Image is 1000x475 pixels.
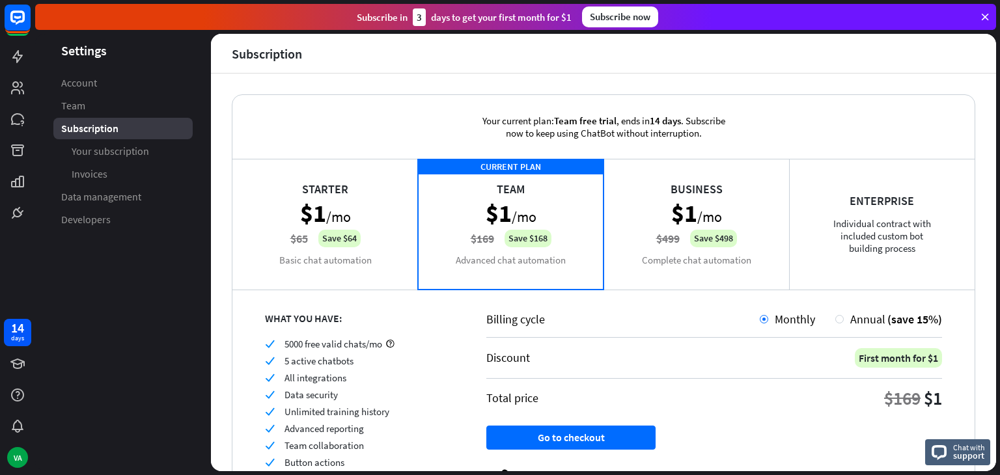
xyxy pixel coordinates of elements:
span: Unlimited training history [285,405,389,418]
div: days [11,334,24,343]
a: Team [53,95,193,116]
span: Monthly [775,312,815,327]
span: Invoices [72,167,107,181]
div: WHAT YOU HAVE: [265,312,454,325]
div: Your current plan: , ends in . Subscribe now to keep using ChatBot without interruption. [464,95,743,159]
i: check [265,356,275,366]
span: (save 15%) [887,312,942,327]
i: check [265,424,275,433]
span: Team [61,99,85,113]
button: Go to checkout [486,426,656,450]
div: Billing cycle [486,312,760,327]
a: Your subscription [53,141,193,162]
span: Your subscription [72,144,149,158]
span: Advanced reporting [285,422,364,435]
header: Settings [35,42,211,59]
span: Developers [61,213,111,226]
div: 3 [413,8,426,26]
a: Developers [53,209,193,230]
span: Annual [850,312,885,327]
span: All integrations [285,372,346,384]
div: Subscribe in days to get your first month for $1 [357,8,572,26]
div: First month for $1 [855,348,942,368]
span: 5000 free valid chats/mo [285,338,382,350]
span: 14 days [650,115,681,127]
span: Chat with [953,441,985,454]
div: Discount [486,350,530,365]
a: Account [53,72,193,94]
span: Data management [61,190,141,204]
span: support [953,450,985,461]
span: Team collaboration [285,439,364,452]
i: check [265,457,275,467]
a: Data management [53,186,193,208]
span: Data security [285,388,338,401]
div: $169 [884,387,921,410]
i: check [265,339,275,349]
div: VA [7,447,28,468]
span: Subscription [61,122,118,135]
i: check [265,373,275,383]
i: check [265,390,275,400]
i: check [265,441,275,450]
span: Team free trial [554,115,617,127]
span: Account [61,76,97,90]
span: 5 active chatbots [285,355,354,367]
i: check [265,407,275,416]
div: Subscribe now [582,7,658,27]
span: Button actions [285,456,344,468]
div: Total price [486,390,538,405]
a: 14 days [4,319,31,346]
a: Invoices [53,163,193,185]
button: Open LiveChat chat widget [10,5,49,44]
div: $1 [924,387,942,410]
div: Subscription [232,46,302,61]
div: 14 [11,322,24,334]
